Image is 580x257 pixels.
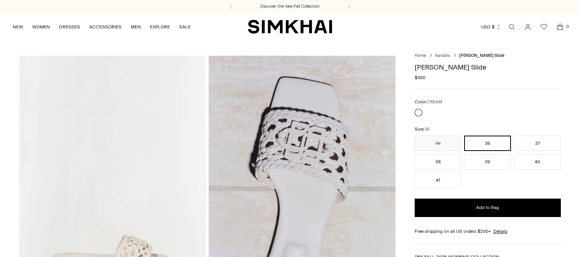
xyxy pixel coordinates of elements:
[415,53,561,59] nav: breadcrumbs
[13,18,23,35] a: NEW
[248,19,332,34] a: SIMKHAI
[89,18,122,35] a: ACCESSORIES
[415,74,425,81] span: $360
[179,18,191,35] a: SALE
[415,154,461,169] button: 38
[520,19,536,35] a: Go to the account page
[464,154,511,169] button: 39
[435,53,450,58] a: Sandals
[454,53,456,59] div: /
[415,199,561,217] button: Add to Bag
[493,228,507,235] a: Details
[514,154,561,169] button: 40
[415,228,561,235] div: Free shipping on all US orders $200+
[131,18,141,35] a: MEN
[415,136,461,151] button: 35
[415,64,561,71] h1: [PERSON_NAME] Slide
[536,19,552,35] a: Wishlist
[564,23,571,30] span: 0
[415,98,442,106] label: Color:
[476,204,499,211] span: Add to Bag
[430,53,432,59] div: /
[427,99,442,104] span: CREAM
[260,3,320,10] a: Discover the new Fall Collection
[481,18,501,35] button: USD $
[464,136,511,151] button: 36
[150,18,170,35] a: EXPLORE
[32,18,50,35] a: WOMEN
[504,19,519,35] a: Open search modal
[514,136,561,151] button: 37
[552,19,568,35] a: Open cart modal
[459,53,504,58] span: [PERSON_NAME] Slide
[415,172,461,188] button: 41
[59,18,80,35] a: DRESSES
[415,126,429,133] label: Size:
[425,127,429,132] span: 36
[415,53,426,58] a: Home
